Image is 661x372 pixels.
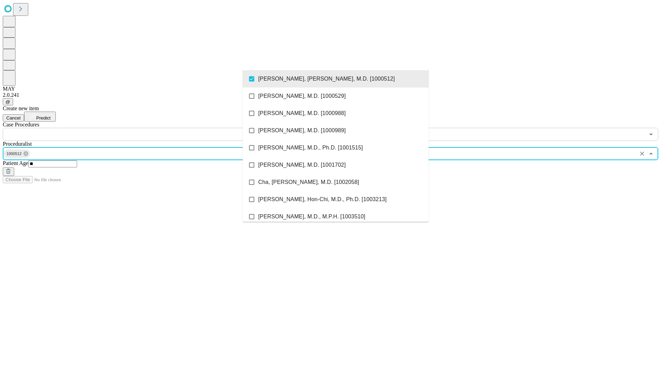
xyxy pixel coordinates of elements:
[258,109,346,117] span: [PERSON_NAME], M.D. [1000988]
[258,178,359,186] span: Cha, [PERSON_NAME], M.D. [1002058]
[258,144,363,152] span: [PERSON_NAME], M.D., Ph.D. [1001515]
[6,115,21,121] span: Cancel
[3,141,32,147] span: Proceduralist
[3,122,39,127] span: Scheduled Procedure
[6,99,10,104] span: @
[646,130,656,139] button: Open
[258,161,346,169] span: [PERSON_NAME], M.D. [1001702]
[258,75,395,83] span: [PERSON_NAME], [PERSON_NAME], M.D. [1000512]
[3,98,13,105] button: @
[3,160,28,166] span: Patient Age
[4,149,30,158] div: 1000512
[3,86,658,92] div: MAY
[3,92,658,98] div: 2.0.241
[24,112,56,122] button: Predict
[258,92,346,100] span: [PERSON_NAME], M.D. [1000529]
[646,149,656,158] button: Close
[258,195,387,204] span: [PERSON_NAME], Hon-Chi, M.D., Ph.D. [1003213]
[3,105,39,111] span: Create new item
[3,114,24,122] button: Cancel
[36,115,50,121] span: Predict
[637,149,647,158] button: Clear
[258,126,346,135] span: [PERSON_NAME], M.D. [1000989]
[4,150,24,158] span: 1000512
[258,213,365,221] span: [PERSON_NAME], M.D., M.P.H. [1003510]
